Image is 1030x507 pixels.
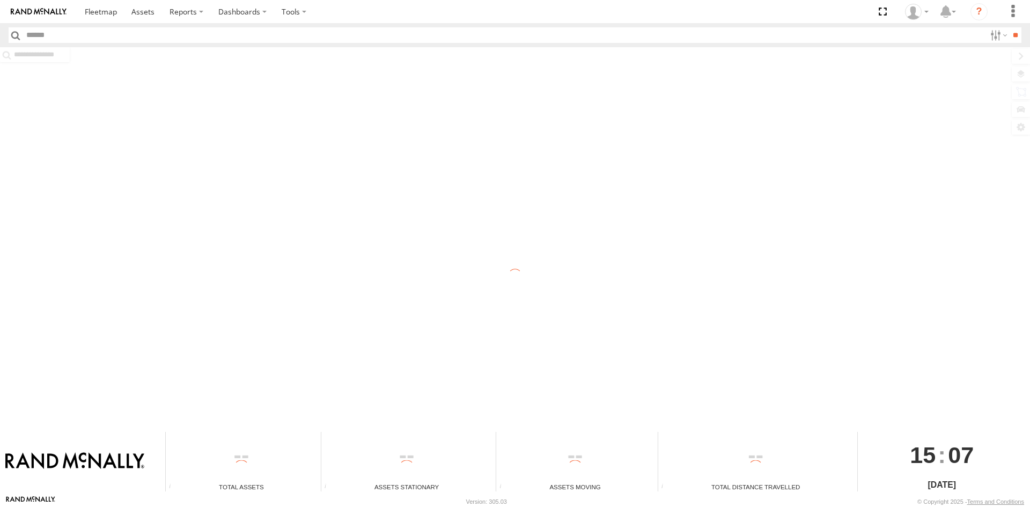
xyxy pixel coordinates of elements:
[658,482,854,491] div: Total Distance Travelled
[986,27,1009,43] label: Search Filter Options
[321,483,337,491] div: Total number of assets current stationary.
[166,482,317,491] div: Total Assets
[11,8,67,16] img: rand-logo.svg
[6,496,55,507] a: Visit our Website
[948,432,974,478] span: 07
[658,483,674,491] div: Total distance travelled by all assets within specified date range and applied filters
[496,483,512,491] div: Total number of assets current in transit.
[496,482,653,491] div: Assets Moving
[917,498,1024,505] div: © Copyright 2025 -
[967,498,1024,505] a: Terms and Conditions
[901,4,932,20] div: Travis Slessar
[970,3,988,20] i: ?
[166,483,182,491] div: Total number of Enabled Assets
[321,482,492,491] div: Assets Stationary
[858,432,1026,478] div: :
[466,498,507,505] div: Version: 305.03
[858,479,1026,491] div: [DATE]
[910,432,936,478] span: 15
[5,452,144,471] img: Rand McNally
